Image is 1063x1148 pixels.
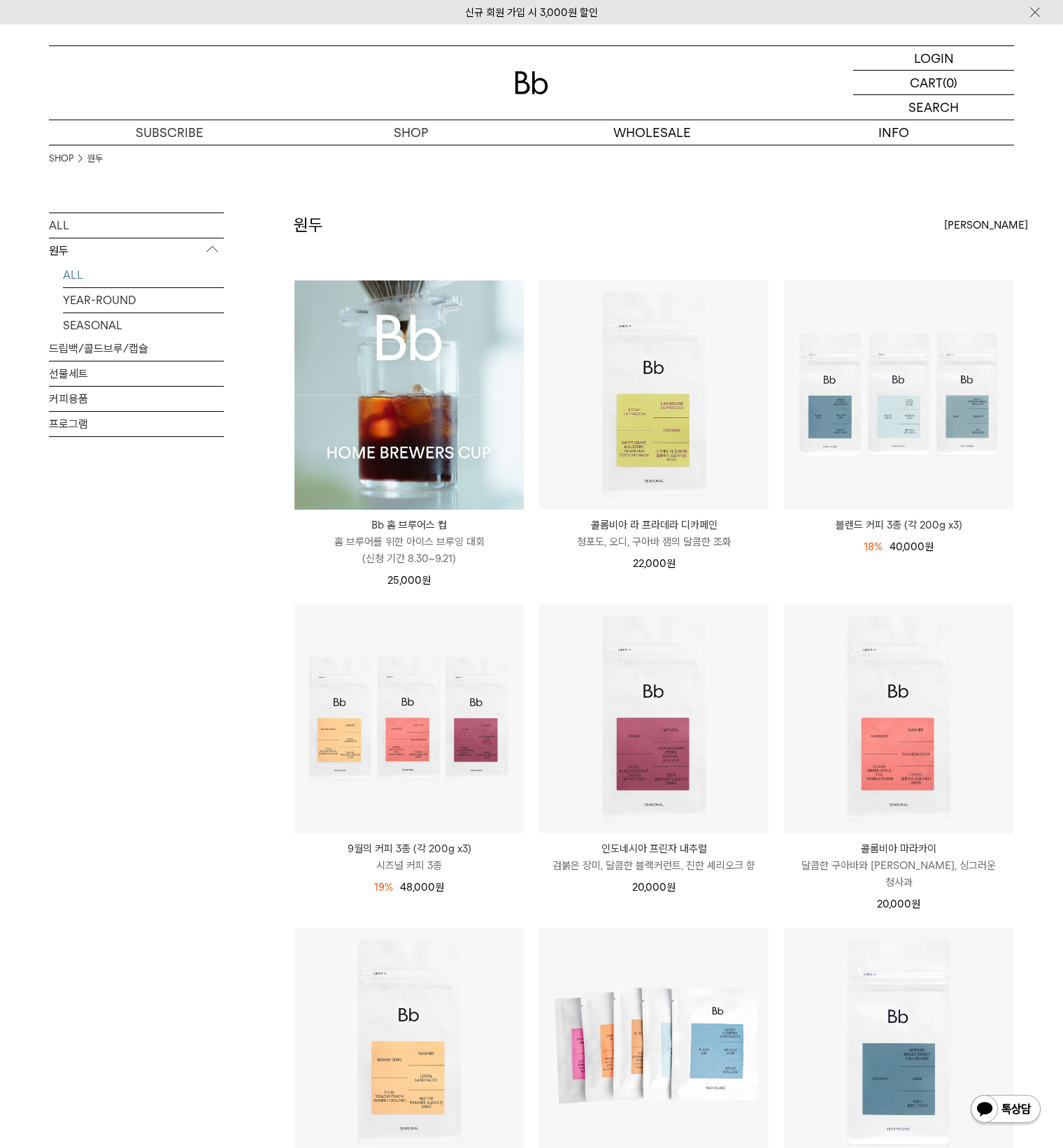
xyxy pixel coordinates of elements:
img: 1000001223_add2_021.jpg [294,280,524,510]
span: 원 [435,881,444,894]
span: 40,000 [890,540,934,553]
p: (0) [943,71,957,94]
a: 프로그램 [49,412,224,436]
a: ALL [63,263,224,287]
div: 18% [864,538,883,555]
a: 선물세트 [49,361,224,386]
p: WHOLESALE [531,120,773,145]
a: 원두 [87,152,103,166]
a: SUBSCRIBE [49,120,290,145]
p: LOGIN [914,46,954,70]
img: 콜롬비아 마라카이 [784,604,1013,833]
a: 블렌드 커피 3종 (각 200g x3) [784,517,1013,533]
a: SHOP [290,120,531,145]
p: 달콤한 구아바와 [PERSON_NAME], 싱그러운 청사과 [784,857,1013,891]
a: YEAR-ROUND [63,288,224,313]
p: CART [910,71,943,94]
span: 원 [911,898,920,910]
p: 인도네시아 프린자 내추럴 [539,840,769,857]
a: 9월의 커피 3종 (각 200g x3) 시즈널 커피 3종 [294,840,524,874]
a: 콜롬비아 라 프라데라 디카페인 청포도, 오디, 구아바 잼의 달콤한 조화 [539,517,769,550]
img: 카카오톡 채널 1:1 채팅 버튼 [969,1093,1042,1127]
img: 블렌드 커피 3종 (각 200g x3) [784,280,1013,510]
a: Bb 홈 브루어스 컵 홈 브루어를 위한 아이스 브루잉 대회(신청 기간 8.30~9.21) [294,517,524,567]
a: 커피용품 [49,387,224,411]
p: 원두 [49,238,224,264]
p: Bb 홈 브루어스 컵 [294,517,524,533]
h2: 원두 [294,213,323,237]
p: INFO [773,120,1014,145]
a: CART (0) [853,71,1014,95]
a: ALL [49,213,224,238]
img: 9월의 커피 3종 (각 200g x3) [294,604,524,833]
div: 19% [374,879,393,896]
a: SHOP [49,152,73,166]
p: 9월의 커피 3종 (각 200g x3) [294,840,524,857]
span: [PERSON_NAME] [944,217,1028,234]
a: LOGIN [853,46,1014,71]
span: 원 [666,557,676,570]
a: Bb 홈 브루어스 컵 [294,280,524,510]
p: SEARCH [908,95,959,120]
span: 25,000 [387,574,431,587]
span: 22,000 [633,557,676,570]
p: 청포도, 오디, 구아바 잼의 달콤한 조화 [539,533,769,550]
p: 홈 브루어를 위한 아이스 브루잉 대회 (신청 기간 8.30~9.21) [294,533,524,567]
a: 신규 회원 가입 시 3,000원 할인 [465,6,598,19]
a: 드립백/콜드브루/캡슐 [49,336,224,361]
img: 인도네시아 프린자 내추럴 [539,604,769,833]
span: 48,000 [400,881,444,894]
span: 20,000 [877,898,920,910]
span: 원 [422,574,431,587]
span: 원 [666,881,676,894]
p: 시즈널 커피 3종 [294,857,524,874]
p: 콜롬비아 라 프라데라 디카페인 [539,517,769,533]
img: 로고 [515,71,548,94]
p: 콜롬비아 마라카이 [784,840,1013,857]
p: 검붉은 장미, 달콤한 블랙커런트, 진한 셰리오크 향 [539,857,769,874]
a: 인도네시아 프린자 내추럴 검붉은 장미, 달콤한 블랙커런트, 진한 셰리오크 향 [539,840,769,874]
img: 콜롬비아 라 프라데라 디카페인 [539,280,769,510]
span: 원 [925,540,934,553]
a: SEASONAL [63,313,224,338]
a: 콜롬비아 마라카이 달콤한 구아바와 [PERSON_NAME], 싱그러운 청사과 [784,840,1013,891]
span: 20,000 [632,881,676,894]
